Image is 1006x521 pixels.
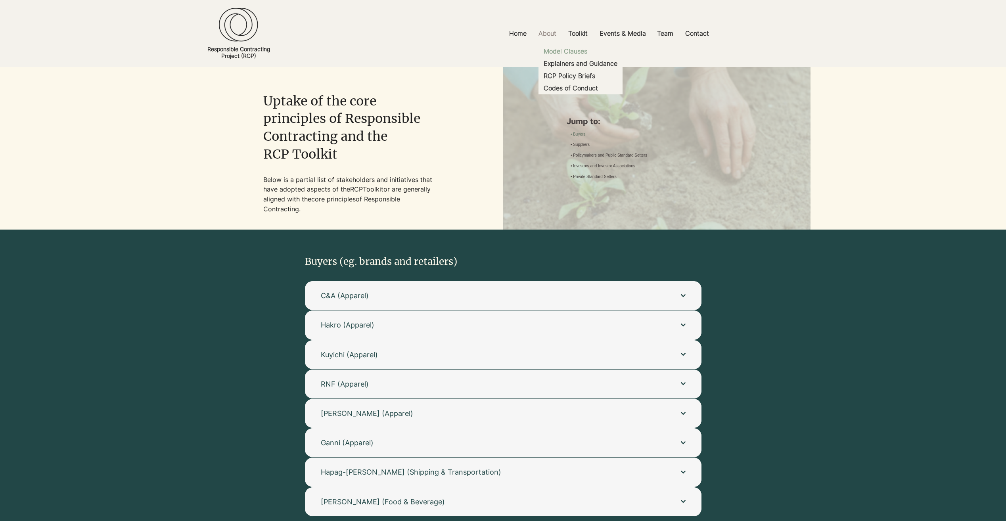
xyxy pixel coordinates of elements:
[571,132,585,137] a: • Buyers
[538,70,623,82] a: RCP Policy Briefs
[263,175,435,215] p: Below is a partial list of stakeholders and initiatives that have adopted aspects of the or are g...
[350,185,363,193] a: RCP
[305,428,701,457] button: Ganni (Apparel)
[321,408,665,418] span: [PERSON_NAME] (Apparel)
[540,70,598,82] p: RCP Policy Briefs
[540,82,601,94] p: Codes of Conduct
[538,45,623,57] a: Model Clauses
[321,497,665,507] span: [PERSON_NAME] (Food & Beverage)
[321,350,665,360] span: Kuyichi (Apparel)
[596,25,650,42] p: Events & Media
[571,153,647,159] a: • Policymakers and Public Standard Setters
[540,45,590,57] p: Model Clauses
[305,255,546,268] h2: Buyers (eg. brands and retailers)
[305,399,701,428] button: [PERSON_NAME] (Apparel)
[538,57,623,70] a: Explainers and Guidance
[567,131,700,181] nav: Site
[207,46,270,59] a: Responsible ContractingProject (RCP)
[305,310,701,339] button: Hakro (Apparel)
[305,340,701,369] button: Kuyichi (Apparel)
[321,320,665,330] span: Hakro (Apparel)
[305,487,701,516] button: [PERSON_NAME] (Food & Beverage)
[562,25,594,42] a: Toolkit
[564,25,592,42] p: Toolkit
[311,195,356,203] a: core principles
[503,67,811,311] img: pexels-greta-hoffman-7728921_edited.jpg
[538,82,623,94] a: Codes of Conduct
[653,25,677,42] p: Team
[571,142,590,148] a: • Suppliers
[503,25,533,42] a: Home
[651,25,679,42] a: Team
[263,93,420,162] span: Uptake of the core principles of Responsible Contracting and the RCP Toolkit
[321,291,665,301] span: C&A (Apparel)
[305,458,701,487] button: Hapag-[PERSON_NAME] (Shipping & Transportation)
[571,163,635,169] a: • Investors and Investor Associations
[305,281,701,310] button: C&A (Apparel)
[540,57,621,70] p: Explainers and Guidance
[571,174,617,180] a: • Private Standard-Setters
[567,116,739,127] p: Jump to:
[305,370,701,398] button: RNF (Apparel)
[535,25,560,42] p: About
[681,25,713,42] p: Contact
[321,467,665,477] span: Hapag-[PERSON_NAME] (Shipping & Transportation)
[594,25,651,42] a: Events & Media
[321,438,665,448] span: Ganni (Apparel)
[505,25,531,42] p: Home
[533,25,562,42] a: About
[196,67,503,230] div: main content
[321,379,665,389] span: RNF (Apparel)
[679,25,715,42] a: Contact
[363,185,383,193] a: Toolkit
[408,25,810,42] nav: Site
